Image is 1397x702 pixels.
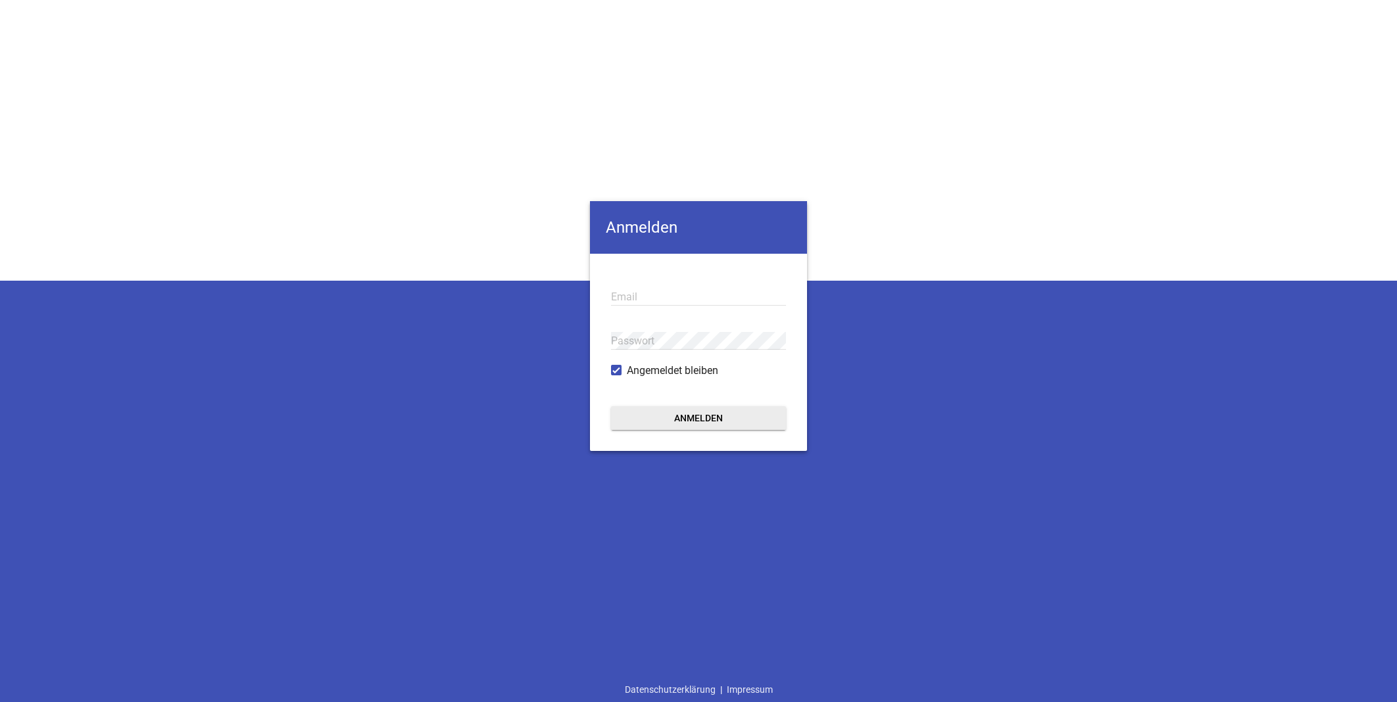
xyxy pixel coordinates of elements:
h4: Anmelden [590,201,807,254]
a: Impressum [722,677,777,702]
div: | [620,677,777,702]
a: Datenschutzerklärung [620,677,720,702]
span: Angemeldet bleiben [627,363,718,379]
button: Anmelden [611,406,786,430]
